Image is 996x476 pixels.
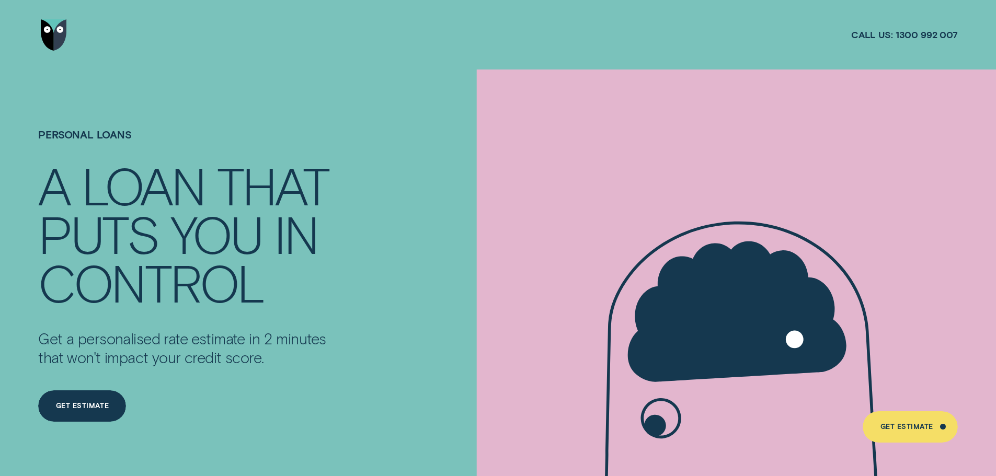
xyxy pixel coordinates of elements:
div: LOAN [82,160,204,209]
div: PUTS [38,209,158,258]
h1: Personal Loans [38,129,340,160]
p: Get a personalised rate estimate in 2 minutes that won't impact your credit score. [38,329,340,367]
a: Call us:1300 992 007 [851,29,958,41]
div: A [38,160,70,209]
div: CONTROL [38,258,264,306]
span: Call us: [851,29,893,41]
a: Get Estimate [863,411,957,443]
div: YOU [170,209,262,258]
img: Wisr [41,19,67,51]
h4: A LOAN THAT PUTS YOU IN CONTROL [38,160,340,306]
span: 1300 992 007 [896,29,958,41]
a: Get Estimate [38,390,126,422]
div: THAT [217,160,328,209]
div: IN [274,209,318,258]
